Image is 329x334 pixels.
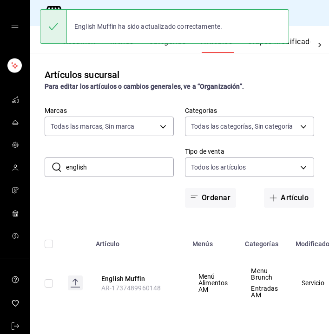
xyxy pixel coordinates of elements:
span: Todas las marcas, Sin marca [51,122,135,131]
button: Ordenar [185,188,236,208]
span: Todos los artículos [191,163,246,172]
th: Artículo [90,226,187,256]
label: Categorías [185,107,314,114]
span: AR-1737489960148 [101,284,161,292]
div: Artículos sucursal [45,68,119,82]
strong: Para editar los artículos o cambios generales, ve a “Organización”. [45,83,244,90]
span: Menu Brunch [251,268,278,281]
span: Todas las categorías, Sin categoría [191,122,293,131]
span: Menú Alimentos AM [198,273,228,293]
span: Entradas AM [251,285,278,298]
button: open drawer [11,24,19,32]
button: Artículo [264,188,314,208]
th: Categorías [239,226,290,256]
input: Buscar artículo [66,158,174,177]
label: Tipo de venta [185,148,314,155]
div: English Muffin ha sido actualizado correctamente. [67,16,230,37]
th: Menús [187,226,239,256]
button: edit-product-location [101,274,176,283]
label: Marcas [45,107,174,114]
